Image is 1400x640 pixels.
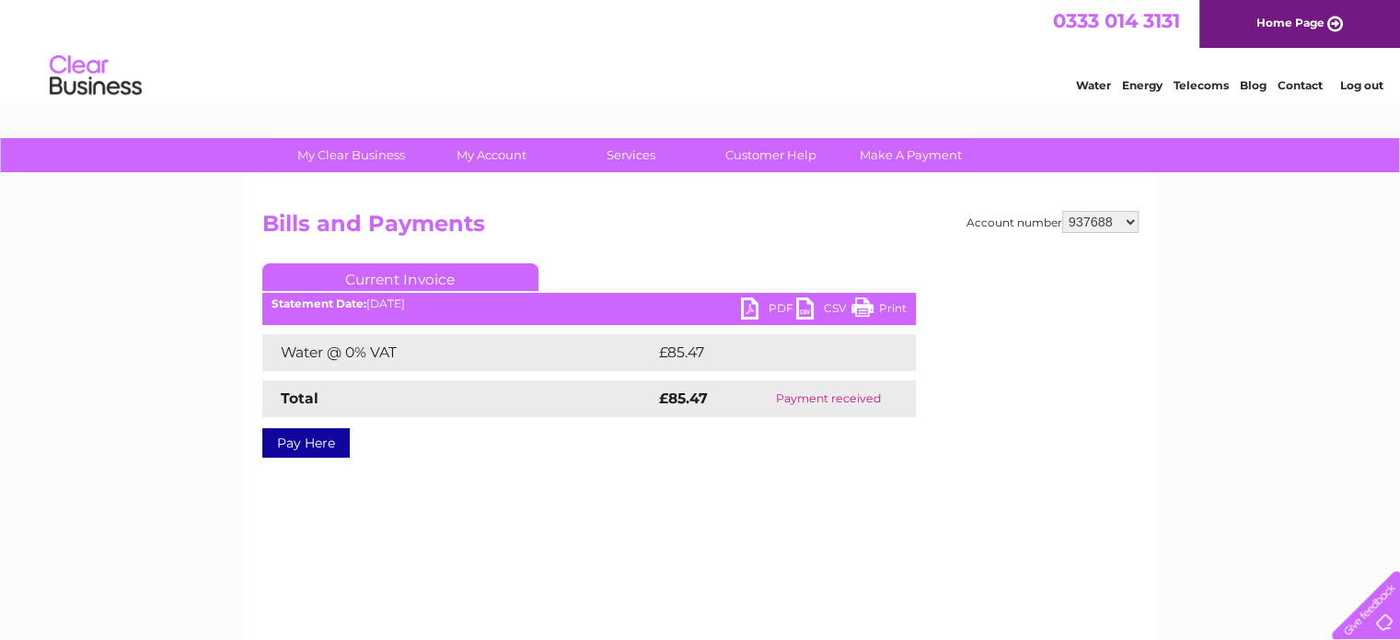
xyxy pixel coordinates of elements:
[281,390,318,407] strong: Total
[741,297,796,324] a: PDF
[1339,78,1383,92] a: Log out
[262,428,350,458] a: Pay Here
[1240,78,1267,92] a: Blog
[555,138,707,172] a: Services
[262,211,1139,246] h2: Bills and Payments
[654,334,878,371] td: £85.47
[1278,78,1323,92] a: Contact
[659,390,708,407] strong: £85.47
[262,334,654,371] td: Water @ 0% VAT
[851,297,907,324] a: Print
[1174,78,1229,92] a: Telecoms
[1122,78,1163,92] a: Energy
[796,297,851,324] a: CSV
[1053,9,1180,32] a: 0333 014 3131
[695,138,847,172] a: Customer Help
[1076,78,1111,92] a: Water
[272,297,366,310] b: Statement Date:
[262,297,916,310] div: [DATE]
[742,380,915,417] td: Payment received
[266,10,1136,89] div: Clear Business is a trading name of Verastar Limited (registered in [GEOGRAPHIC_DATA] No. 3667643...
[262,263,538,291] a: Current Invoice
[835,138,987,172] a: Make A Payment
[415,138,567,172] a: My Account
[275,138,427,172] a: My Clear Business
[49,48,143,104] img: logo.png
[966,211,1139,233] div: Account number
